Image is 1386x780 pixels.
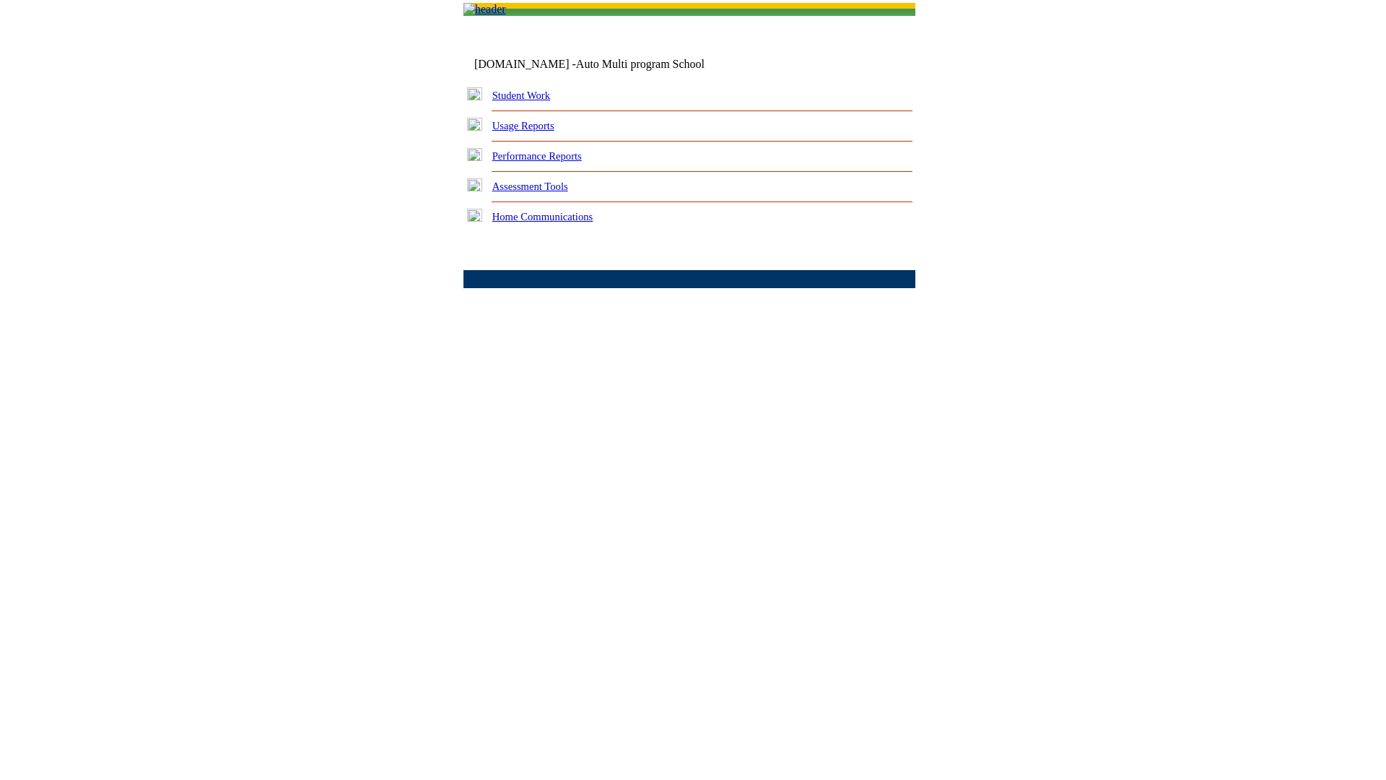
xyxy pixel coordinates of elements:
[492,90,550,101] a: Student Work
[467,209,482,222] img: plus.gif
[463,3,506,16] img: header
[576,58,705,70] nobr: Auto Multi program School
[492,181,568,192] a: Assessment Tools
[492,120,554,131] a: Usage Reports
[492,211,593,222] a: Home Communications
[467,148,482,161] img: plus.gif
[474,58,740,71] td: [DOMAIN_NAME] -
[492,150,582,162] a: Performance Reports
[467,178,482,191] img: plus.gif
[467,118,482,131] img: plus.gif
[467,87,482,100] img: plus.gif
